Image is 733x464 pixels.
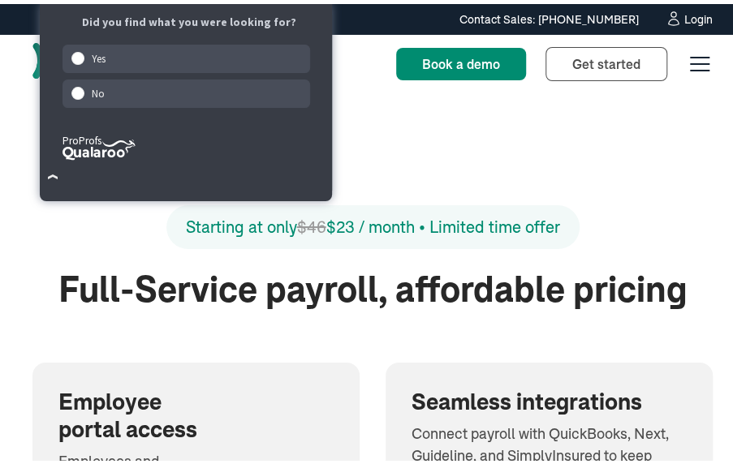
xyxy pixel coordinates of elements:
[59,11,318,27] div: Did you find what you were looking for?
[186,211,560,235] div: Starting at only $23 / month • Limited time offer
[63,75,311,104] div: No
[32,39,201,81] a: home
[422,52,500,68] span: Book a demo
[58,385,219,439] h3: Employee portal access
[40,160,67,187] button: Close Survey
[63,41,311,69] div: Yes
[396,44,526,76] a: Book a demo
[665,6,713,24] a: Login
[63,130,101,144] tspan: ProProfs
[63,148,136,161] a: ProProfs
[297,213,326,233] span: $46
[680,41,713,79] div: menu
[412,385,687,412] h3: Seamless integrations
[684,10,713,21] div: Login
[32,264,713,307] h2: Full-Service payroll, affordable pricing
[459,7,639,24] div: Contact Sales: [PHONE_NUMBER]
[572,52,640,68] span: Get started
[545,43,667,77] a: Get started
